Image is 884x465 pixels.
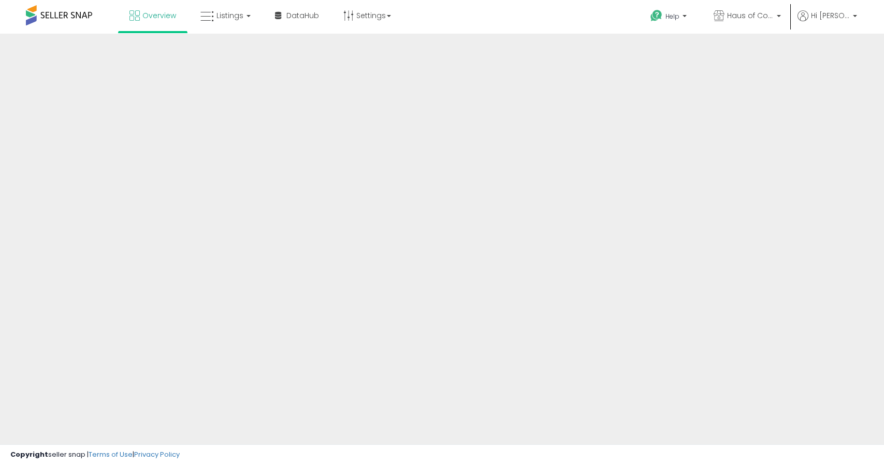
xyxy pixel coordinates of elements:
a: Privacy Policy [134,449,180,459]
span: Haus of Commerce [727,10,774,21]
a: Help [642,2,697,34]
span: Listings [216,10,243,21]
a: Terms of Use [89,449,133,459]
span: DataHub [286,10,319,21]
span: Hi [PERSON_NAME] [811,10,850,21]
div: seller snap | | [10,450,180,460]
a: Hi [PERSON_NAME] [798,10,857,34]
span: Overview [142,10,176,21]
span: Help [665,12,679,21]
strong: Copyright [10,449,48,459]
i: Get Help [650,9,663,22]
